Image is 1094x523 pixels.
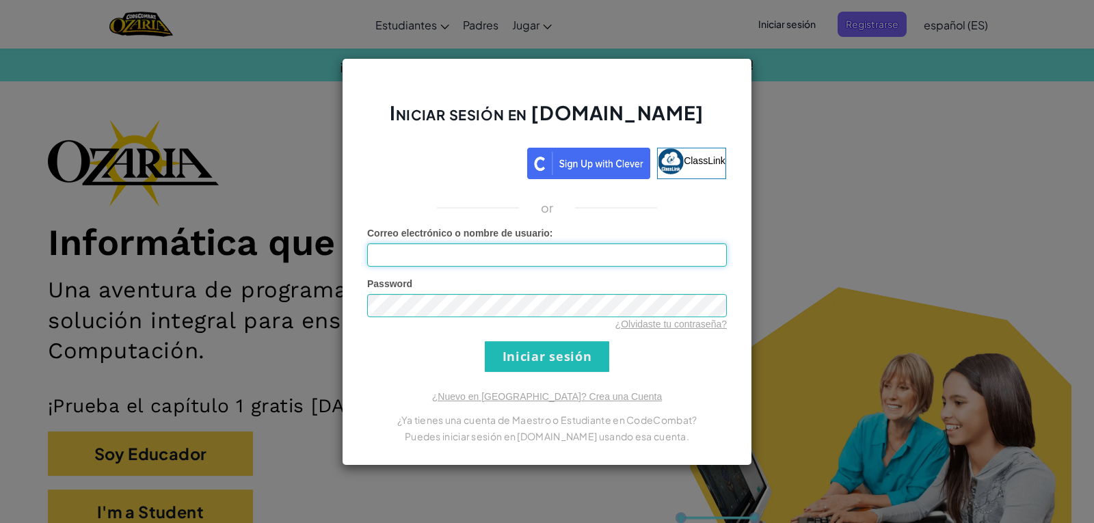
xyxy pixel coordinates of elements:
[367,100,727,139] h2: Iniciar sesión en [DOMAIN_NAME]
[367,228,550,239] span: Correo electrónico o nombre de usuario
[432,391,662,402] a: ¿Nuevo en [GEOGRAPHIC_DATA]? Crea una Cuenta
[541,200,554,216] p: or
[615,319,727,330] a: ¿Olvidaste tu contraseña?
[367,412,727,428] p: ¿Ya tienes una cuenta de Maestro o Estudiante en CodeCombat?
[684,155,725,165] span: ClassLink
[367,428,727,444] p: Puedes iniciar sesión en [DOMAIN_NAME] usando esa cuenta.
[658,148,684,174] img: classlink-logo-small.png
[367,226,553,240] label: :
[361,146,527,176] iframe: Botón Iniciar sesión con Google
[485,341,609,372] input: Iniciar sesión
[367,278,412,289] span: Password
[527,148,650,179] img: clever_sso_button@2x.png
